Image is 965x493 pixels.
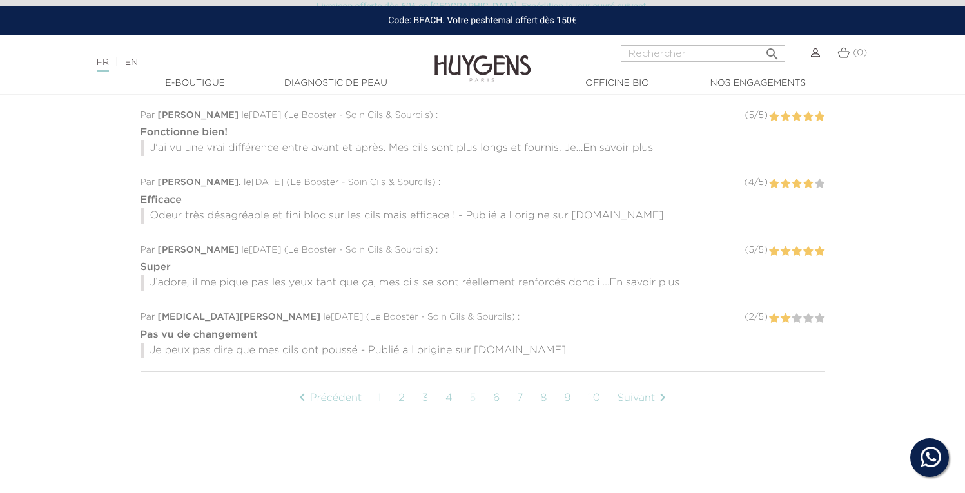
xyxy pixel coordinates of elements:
[392,382,412,414] a: 2
[768,244,779,260] label: 1
[780,109,791,125] label: 2
[141,109,825,122] div: Par le [DATE] ( ) :
[534,382,554,414] a: 8
[611,382,677,414] a: Suivant
[439,382,460,414] a: 4
[814,176,825,192] label: 5
[814,311,825,327] label: 5
[780,244,791,260] label: 2
[814,109,825,125] label: 5
[748,178,754,187] span: 4
[853,48,867,57] span: (0)
[288,246,429,255] span: Le Booster - Soin Cils & Sourcils
[780,311,791,327] label: 2
[583,143,653,153] span: En savoir plus
[271,77,400,90] a: Diagnostic de peau
[141,195,182,206] strong: Efficace
[141,140,825,156] p: J'ai vu une vrai différence entre avant et après. Mes cils sont plus longs et fournis. Je...
[434,34,531,84] img: Huygens
[291,178,432,187] span: Le Booster - Soin Cils & Sourcils
[141,262,171,273] strong: Super
[768,109,779,125] label: 1
[141,208,825,224] p: Odeur très désagréable et fini bloc sur les cils mais efficace ! - Publié a l origine sur [DOMAIN...
[758,313,763,322] span: 5
[141,128,228,138] strong: Fonctionne bien!
[158,178,241,187] span: [PERSON_NAME].
[768,311,779,327] label: 1
[558,382,578,414] a: 9
[158,246,239,255] span: [PERSON_NAME]
[745,311,768,324] div: ( / )
[748,111,754,120] span: 5
[745,109,767,122] div: ( / )
[141,244,825,257] div: Par le [DATE] ( ) :
[288,382,368,414] a: Précédent
[803,311,814,327] label: 4
[288,111,429,120] span: Le Booster - Soin Cils & Sourcils
[791,244,802,260] label: 3
[158,111,239,120] span: [PERSON_NAME]
[553,77,682,90] a: Officine Bio
[463,382,483,414] a: 5
[745,176,768,189] div: ( / )
[791,109,802,125] label: 3
[141,330,258,340] strong: Pas vu de changement
[90,55,393,70] div: |
[141,311,825,324] div: Par le [DATE] ( ) :
[125,58,138,67] a: EN
[791,176,802,192] label: 3
[780,176,791,192] label: 2
[487,382,507,414] a: 6
[295,390,310,405] i: 
[141,275,825,291] p: J’adore, il me pique pas les yeux tant que ça, mes cils se sont réellement renforcés donc il...
[748,246,754,255] span: 5
[791,311,802,327] label: 3
[768,176,779,192] label: 1
[748,313,754,322] span: 2
[814,244,825,260] label: 5
[511,382,531,414] a: 7
[141,176,825,189] div: Par le [DATE] ( ) :
[131,77,260,90] a: E-Boutique
[745,244,767,257] div: ( / )
[141,343,825,358] p: Je peux pas dire que mes cils ont poussé - Publié a l origine sur [DOMAIN_NAME]
[621,45,785,62] input: Rechercher
[758,178,763,187] span: 5
[803,176,814,192] label: 4
[158,313,321,322] span: [MEDICAL_DATA][PERSON_NAME]
[371,382,389,414] a: 1
[97,58,109,72] a: FR
[758,246,763,255] span: 5
[415,382,436,414] a: 3
[581,382,608,414] a: 10
[765,43,780,58] i: 
[694,77,823,90] a: Nos engagements
[803,244,814,260] label: 4
[370,313,511,322] span: Le Booster - Soin Cils & Sourcils
[761,41,784,59] button: 
[655,390,670,405] i: 
[758,111,763,120] span: 5
[610,278,680,288] span: En savoir plus
[803,109,814,125] label: 4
